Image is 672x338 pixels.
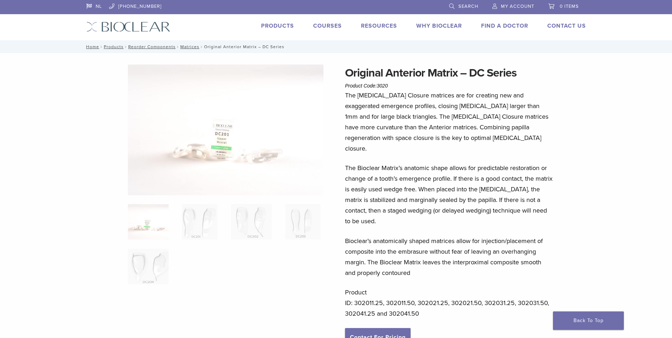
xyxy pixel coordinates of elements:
a: Products [104,44,124,49]
a: Find A Doctor [481,22,528,29]
span: Search [458,4,478,9]
a: Back To Top [553,311,624,330]
img: Anterior Original DC Series Matrices [128,64,323,195]
h1: Original Anterior Matrix – DC Series [345,64,553,81]
span: / [199,45,204,49]
p: Bioclear’s anatomically shaped matrices allow for injection/placement of composite into the embra... [345,236,553,278]
img: Original Anterior Matrix - DC Series - Image 2 [182,204,218,240]
span: / [176,45,180,49]
a: Reorder Components [128,44,176,49]
span: Product Code: [345,83,388,89]
a: Products [261,22,294,29]
a: Resources [361,22,397,29]
a: Courses [313,22,342,29]
nav: Original Anterior Matrix – DC Series [81,40,591,53]
a: Matrices [180,44,199,49]
span: / [124,45,128,49]
img: Original Anterior Matrix - DC Series - Image 5 [128,249,169,284]
img: Anterior-Original-DC-Series-Matrices-324x324.jpg [128,204,169,240]
img: Original Anterior Matrix - DC Series - Image 4 [285,204,321,240]
p: The [MEDICAL_DATA] Closure matrices are for creating new and exaggerated emergence profiles, clos... [345,90,553,154]
a: Why Bioclear [416,22,462,29]
img: Original Anterior Matrix - DC Series - Image 3 [231,204,272,240]
p: The Bioclear Matrix’s anatomic shape allows for predictable restoration or change of a tooth’s em... [345,163,553,226]
span: / [99,45,104,49]
a: Home [84,44,99,49]
span: My Account [501,4,534,9]
p: Product ID: 302011.25, 302011.50, 302021.25, 302021.50, 302031.25, 302031.50, 302041.25 and 30204... [345,287,553,319]
span: 3020 [377,83,388,89]
span: 0 items [560,4,579,9]
a: Contact Us [547,22,586,29]
img: Bioclear [86,22,170,32]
